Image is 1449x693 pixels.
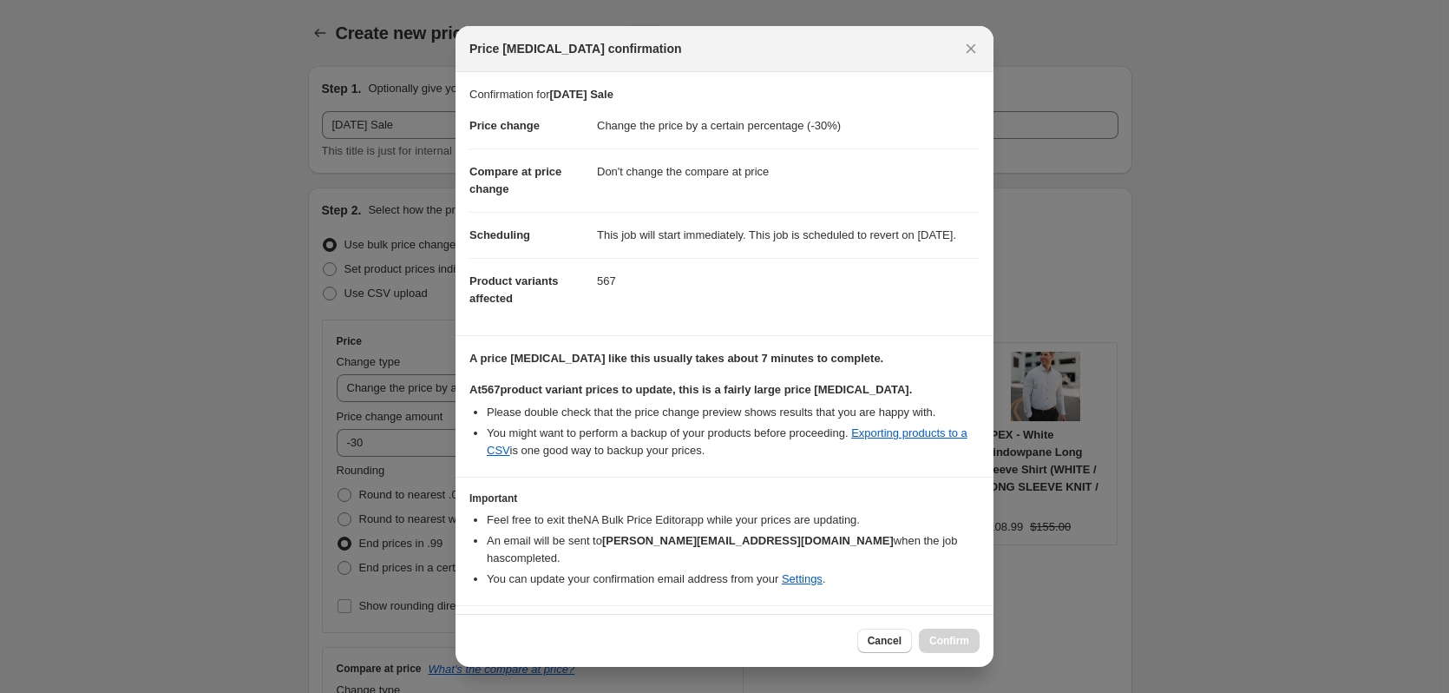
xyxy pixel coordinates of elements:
li: You might want to perform a backup of your products before proceeding. is one good way to backup ... [487,425,980,459]
b: At 567 product variant prices to update, this is a fairly large price [MEDICAL_DATA]. [469,383,912,396]
dd: Change the price by a certain percentage (-30%) [597,103,980,148]
b: [PERSON_NAME][EMAIL_ADDRESS][DOMAIN_NAME] [602,534,894,547]
p: Confirmation for [469,86,980,103]
dd: Don't change the compare at price [597,148,980,195]
dd: 567 [597,258,980,304]
span: Price [MEDICAL_DATA] confirmation [469,40,682,57]
a: Exporting products to a CSV [487,426,967,457]
button: Cancel [857,629,912,653]
span: Cancel [868,634,902,648]
button: Close [959,36,983,61]
li: You can update your confirmation email address from your . [487,571,980,588]
a: Settings [782,572,823,585]
span: Compare at price change [469,165,561,195]
b: A price [MEDICAL_DATA] like this usually takes about 7 minutes to complete. [469,352,883,365]
h3: Important [469,492,980,505]
li: An email will be sent to when the job has completed . [487,532,980,567]
li: Feel free to exit the NA Bulk Price Editor app while your prices are updating. [487,511,980,529]
span: Price change [469,119,540,132]
dd: This job will start immediately. This job is scheduled to revert on [DATE]. [597,212,980,258]
li: Please double check that the price change preview shows results that you are happy with. [487,404,980,421]
span: Scheduling [469,228,530,241]
span: Product variants affected [469,274,559,305]
b: [DATE] Sale [549,88,613,101]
